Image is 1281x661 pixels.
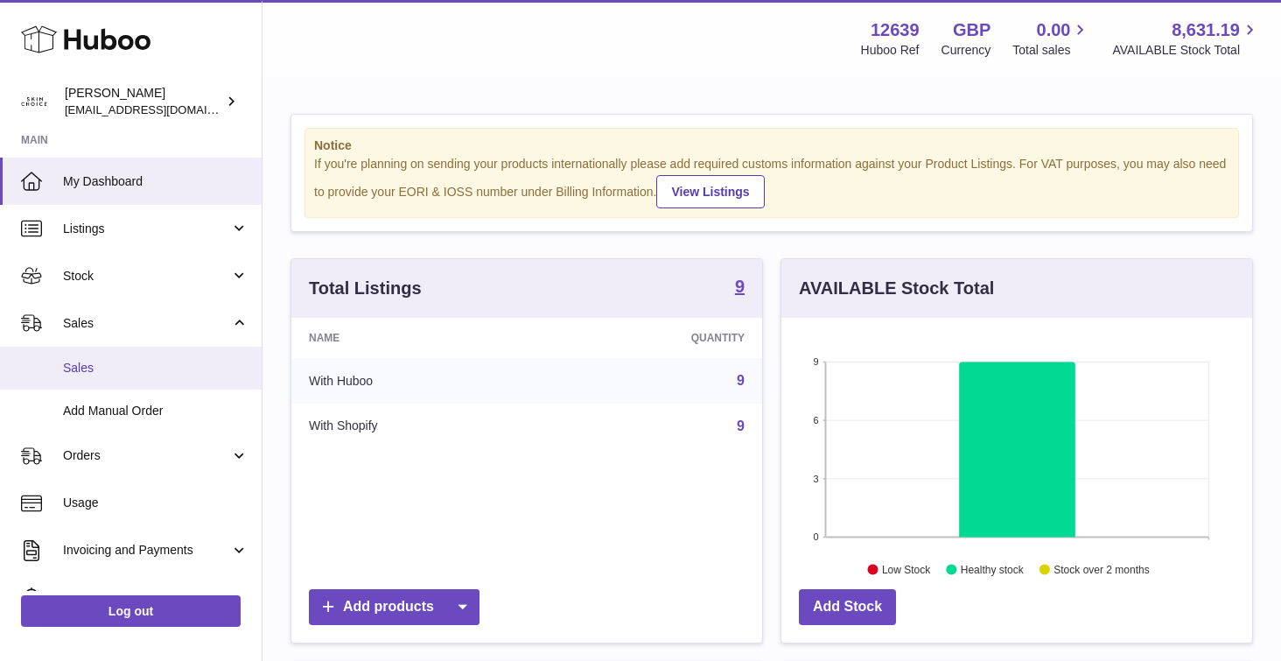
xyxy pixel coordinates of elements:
div: If you're planning on sending your products internationally please add required customs informati... [314,156,1229,208]
img: admin@skinchoice.com [21,88,47,115]
span: Invoicing and Payments [63,542,230,559]
span: Orders [63,447,230,464]
div: Huboo Ref [861,42,920,59]
text: Healthy stock [961,563,1025,575]
a: 8,631.19 AVAILABLE Stock Total [1112,18,1260,59]
span: Listings [63,221,230,237]
th: Quantity [545,318,762,358]
text: 3 [813,473,818,483]
strong: Notice [314,137,1229,154]
span: Sales [63,360,248,376]
h3: Total Listings [309,277,422,300]
span: Total sales [1012,42,1090,59]
strong: 9 [735,278,745,295]
a: 0.00 Total sales [1012,18,1090,59]
a: Add Stock [799,589,896,625]
text: Low Stock [882,563,931,575]
td: With Shopify [291,404,545,449]
a: Add products [309,589,479,625]
span: 0.00 [1037,18,1071,42]
a: 9 [735,278,745,299]
td: With Huboo [291,358,545,404]
span: AVAILABLE Stock Total [1112,42,1260,59]
span: 8,631.19 [1172,18,1240,42]
text: 9 [813,356,818,367]
span: My Dashboard [63,173,248,190]
a: 9 [737,373,745,388]
a: 9 [737,418,745,433]
span: Usage [63,495,248,511]
text: 6 [813,415,818,425]
strong: 12639 [871,18,920,42]
text: 0 [813,531,818,542]
span: Sales [63,315,230,332]
div: Currency [941,42,991,59]
strong: GBP [953,18,990,42]
span: [EMAIL_ADDRESS][DOMAIN_NAME] [65,102,257,116]
a: View Listings [656,175,764,208]
text: Stock over 2 months [1053,563,1149,575]
a: Log out [21,595,241,627]
th: Name [291,318,545,358]
span: Stock [63,268,230,285]
h3: AVAILABLE Stock Total [799,277,994,300]
div: [PERSON_NAME] [65,85,222,118]
span: Add Manual Order [63,403,248,419]
span: Cases [63,589,248,606]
